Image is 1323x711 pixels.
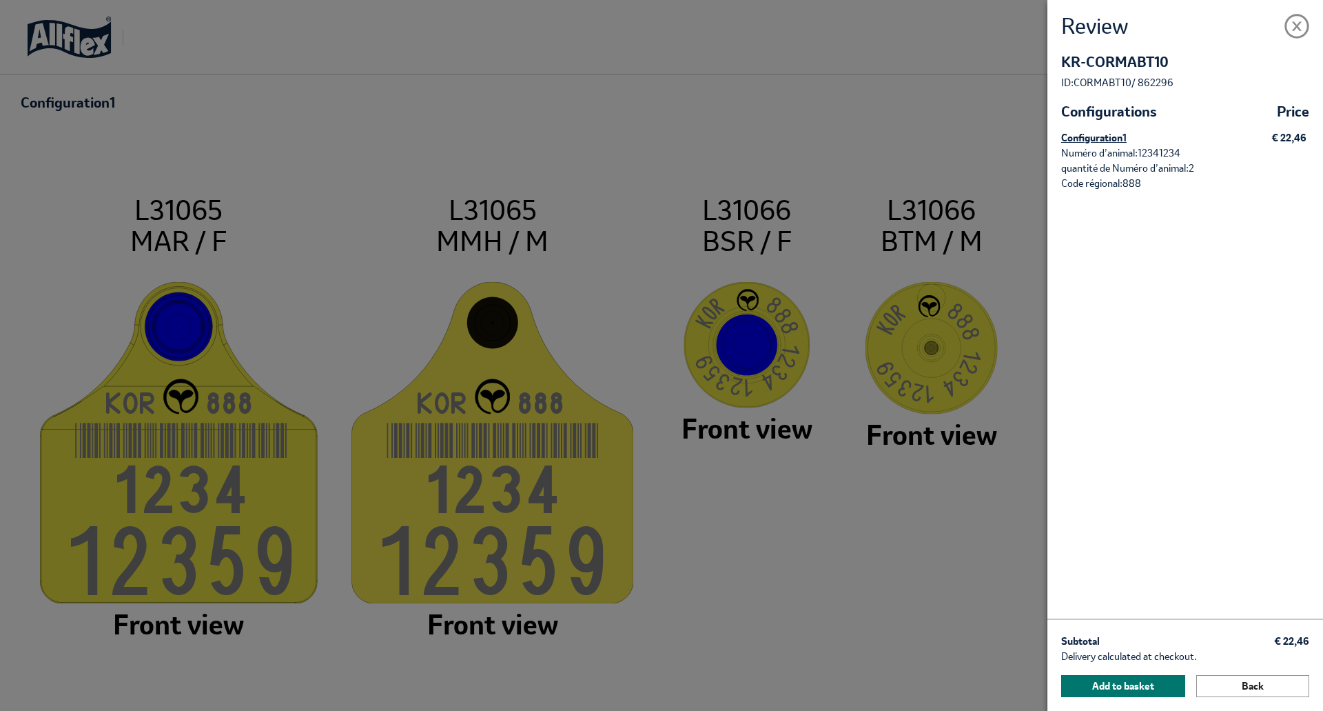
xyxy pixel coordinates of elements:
div: Subtotal [1061,634,1309,649]
h4: Configuration 1 [1061,130,1127,146]
span: Price [1277,104,1309,119]
button: Back [1196,675,1309,697]
div: Delivery calculated at checkout. [1061,649,1309,664]
div: quantité de Numéro d’animal : 2 [1061,161,1309,176]
div: € 22,46 [1271,130,1306,146]
div: KR-CORMABT10 [1061,52,1309,72]
div: Code régional : 888 [1061,176,1309,191]
button: Add to basket [1061,675,1185,697]
div: ID: CORMABT10 / 862296 [1061,75,1309,90]
div: Configurations [1061,104,1309,119]
span: € 22,46 [1274,634,1309,649]
div: Numéro d’animal : 12341234 [1061,146,1309,161]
